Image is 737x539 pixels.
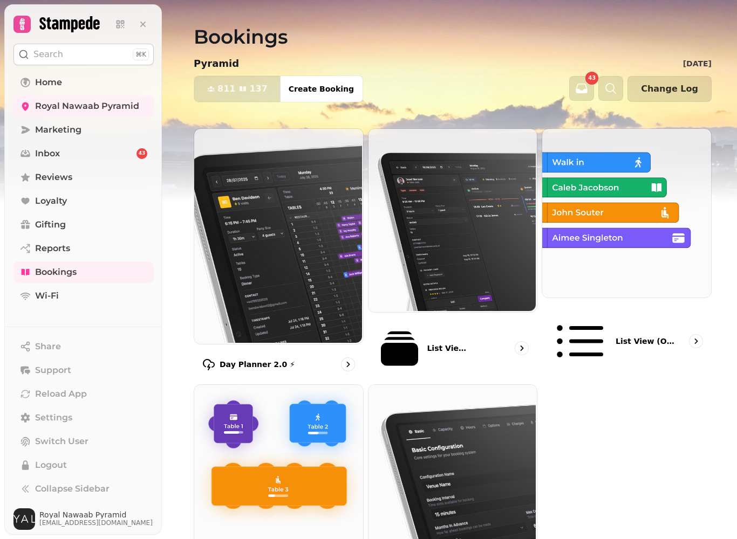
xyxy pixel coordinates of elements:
[13,214,154,236] a: Gifting
[13,360,154,381] button: Support
[194,128,364,380] a: Day Planner 2.0 ⚡Day Planner 2.0 ⚡
[35,364,71,377] span: Support
[343,359,353,370] svg: go to
[35,411,72,424] span: Settings
[13,285,154,307] a: Wi-Fi
[627,76,712,102] button: Change Log
[139,150,146,157] span: 43
[13,143,154,164] a: Inbox43
[289,85,354,93] span: Create Booking
[13,119,154,141] a: Marketing
[35,218,66,231] span: Gifting
[35,242,70,255] span: Reports
[13,454,154,476] button: Logout
[616,336,674,347] p: List view (Old - going soon)
[542,128,712,380] a: List view (Old - going soon)List view (Old - going soon)
[13,407,154,429] a: Settings
[367,128,536,311] img: List View 2.0 ⚡ (New)
[133,49,149,60] div: ⌘K
[13,72,154,93] a: Home
[35,76,62,89] span: Home
[35,100,139,113] span: Royal Nawaab Pyramid
[13,431,154,452] button: Switch User
[35,459,67,472] span: Logout
[220,359,295,370] p: Day Planner 2.0 ⚡
[35,388,87,400] span: Reload App
[35,289,59,302] span: Wi-Fi
[35,435,88,448] span: Switch User
[13,95,154,117] a: Royal Nawaab Pyramid
[588,75,596,81] span: 43
[13,44,154,65] button: Search⌘K
[13,508,35,530] img: User avatar
[33,48,63,61] p: Search
[194,56,239,71] p: Pyramid
[541,128,710,296] img: List view (Old - going soon)
[683,58,712,69] p: [DATE]
[13,261,154,283] a: Bookings
[641,85,698,93] span: Change Log
[35,171,72,184] span: Reviews
[13,383,154,405] button: Reload App
[249,85,267,93] span: 137
[35,266,77,279] span: Bookings
[516,343,527,354] svg: go to
[691,336,701,347] svg: go to
[13,167,154,188] a: Reviews
[35,340,61,353] span: Share
[13,238,154,259] a: Reports
[194,76,281,102] button: 811137
[35,123,81,136] span: Marketing
[35,195,67,208] span: Loyalty
[217,85,235,93] span: 811
[193,128,362,343] img: Day Planner 2.0 ⚡
[35,482,110,495] span: Collapse Sidebar
[35,147,60,160] span: Inbox
[427,343,471,354] p: List View 2.0 ⚡ (New)
[13,508,154,530] button: User avatarRoyal Nawaab Pyramid[EMAIL_ADDRESS][DOMAIN_NAME]
[39,511,153,519] span: Royal Nawaab Pyramid
[280,76,363,102] button: Create Booking
[13,336,154,357] button: Share
[39,519,153,527] span: [EMAIL_ADDRESS][DOMAIN_NAME]
[13,190,154,212] a: Loyalty
[368,128,538,380] a: List View 2.0 ⚡ (New)List View 2.0 ⚡ (New)
[13,478,154,500] button: Collapse Sidebar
